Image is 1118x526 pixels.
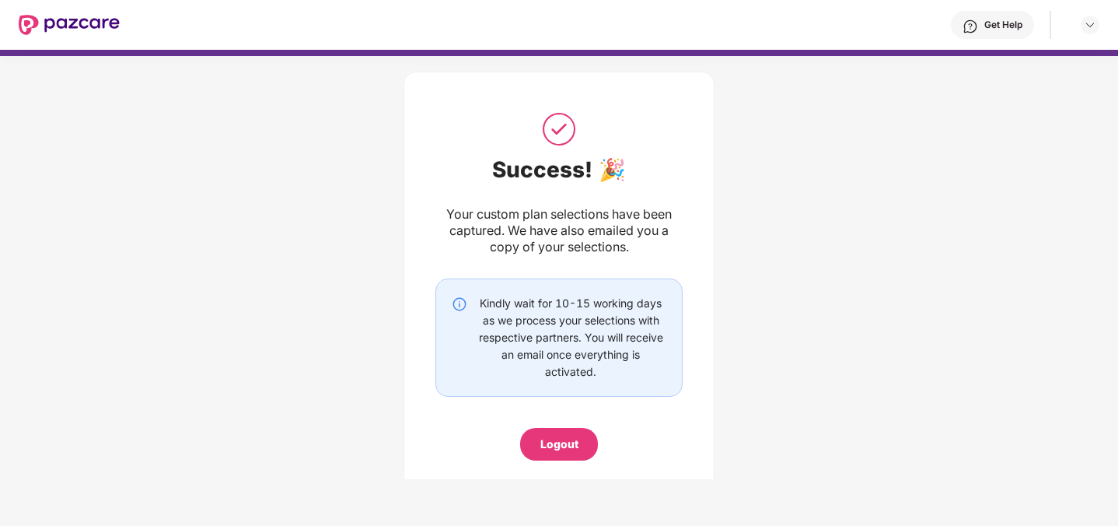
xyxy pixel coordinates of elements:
[452,296,467,312] img: svg+xml;base64,PHN2ZyBpZD0iSW5mby0yMHgyMCIgeG1sbnM9Imh0dHA6Ly93d3cudzMub3JnLzIwMDAvc3ZnIiB3aWR0aD...
[540,436,578,453] div: Logout
[984,19,1022,31] div: Get Help
[435,156,683,183] div: Success! 🎉
[1084,19,1096,31] img: svg+xml;base64,PHN2ZyBpZD0iRHJvcGRvd24tMzJ4MzIiIHhtbG5zPSJodHRwOi8vd3d3LnczLm9yZy8yMDAwL3N2ZyIgd2...
[963,19,978,34] img: svg+xml;base64,PHN2ZyBpZD0iSGVscC0zMngzMiIgeG1sbnM9Imh0dHA6Ly93d3cudzMub3JnLzIwMDAvc3ZnIiB3aWR0aD...
[475,295,666,380] div: Kindly wait for 10-15 working days as we process your selections with respective partners. You wi...
[540,110,578,149] img: svg+xml;base64,PHN2ZyB3aWR0aD0iNTAiIGhlaWdodD0iNTAiIHZpZXdCb3g9IjAgMCA1MCA1MCIgZmlsbD0ibm9uZSIgeG...
[435,206,683,255] div: Your custom plan selections have been captured. We have also emailed you a copy of your selections.
[19,15,120,35] img: New Pazcare Logo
